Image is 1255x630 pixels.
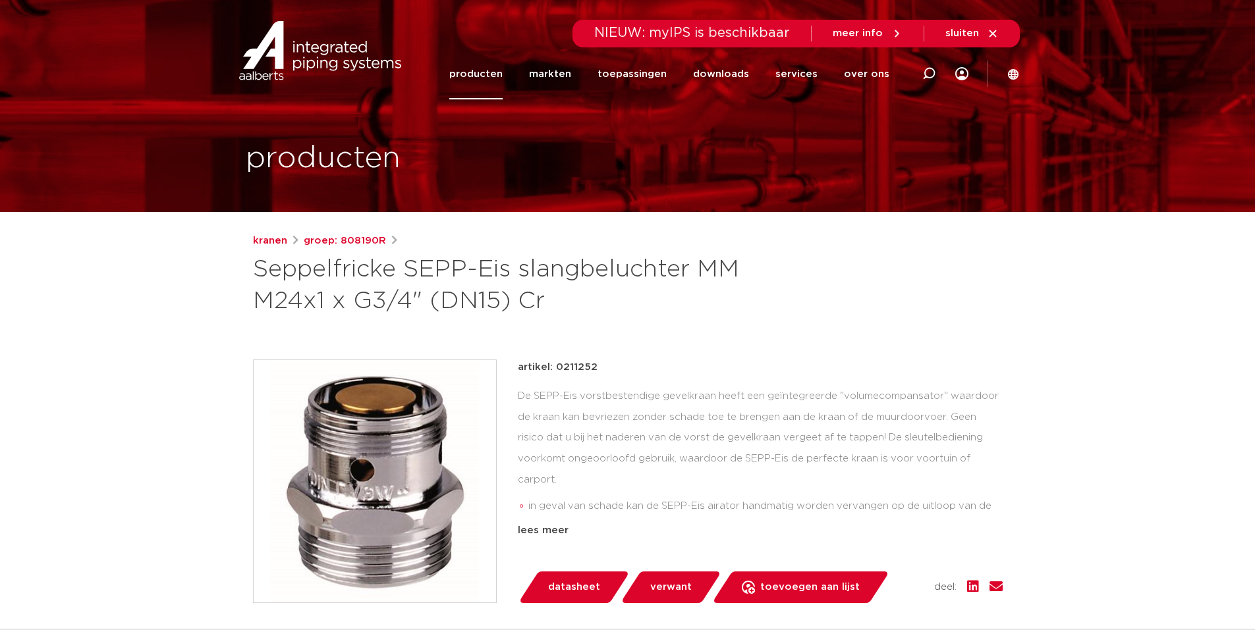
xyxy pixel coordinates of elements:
[529,49,571,99] a: markten
[844,49,889,99] a: over ons
[833,28,883,38] span: meer info
[253,233,287,249] a: kranen
[518,523,1003,538] div: lees meer
[934,579,957,595] span: deel:
[598,49,667,99] a: toepassingen
[693,49,749,99] a: downloads
[833,28,903,39] a: meer info
[518,571,630,603] a: datasheet
[620,571,721,603] a: verwant
[449,49,889,99] nav: Menu
[650,577,692,598] span: verwant
[304,233,386,249] a: groep: 808190R
[449,49,503,99] a: producten
[945,28,979,38] span: sluiten
[254,360,496,602] img: Product Image for Seppelfricke SEPP-Eis slangbeluchter MM M24x1 x G3/4" (DN15) Cr
[760,577,860,598] span: toevoegen aan lijst
[253,254,748,317] h1: Seppelfricke SEPP-Eis slangbeluchter MM M24x1 x G3/4" (DN15) Cr
[518,359,598,375] p: artikel: 0211252
[518,386,1003,517] div: De SEPP-Eis vorstbestendige gevelkraan heeft een geïntegreerde "volumecompansator" waardoor de kr...
[246,138,401,180] h1: producten
[945,28,999,39] a: sluiten
[775,49,818,99] a: services
[594,26,790,39] span: NIEUW: myIPS is beschikbaar
[528,496,1003,538] li: in geval van schade kan de SEPP-Eis airator handmatig worden vervangen op de uitloop van de kraan
[548,577,600,598] span: datasheet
